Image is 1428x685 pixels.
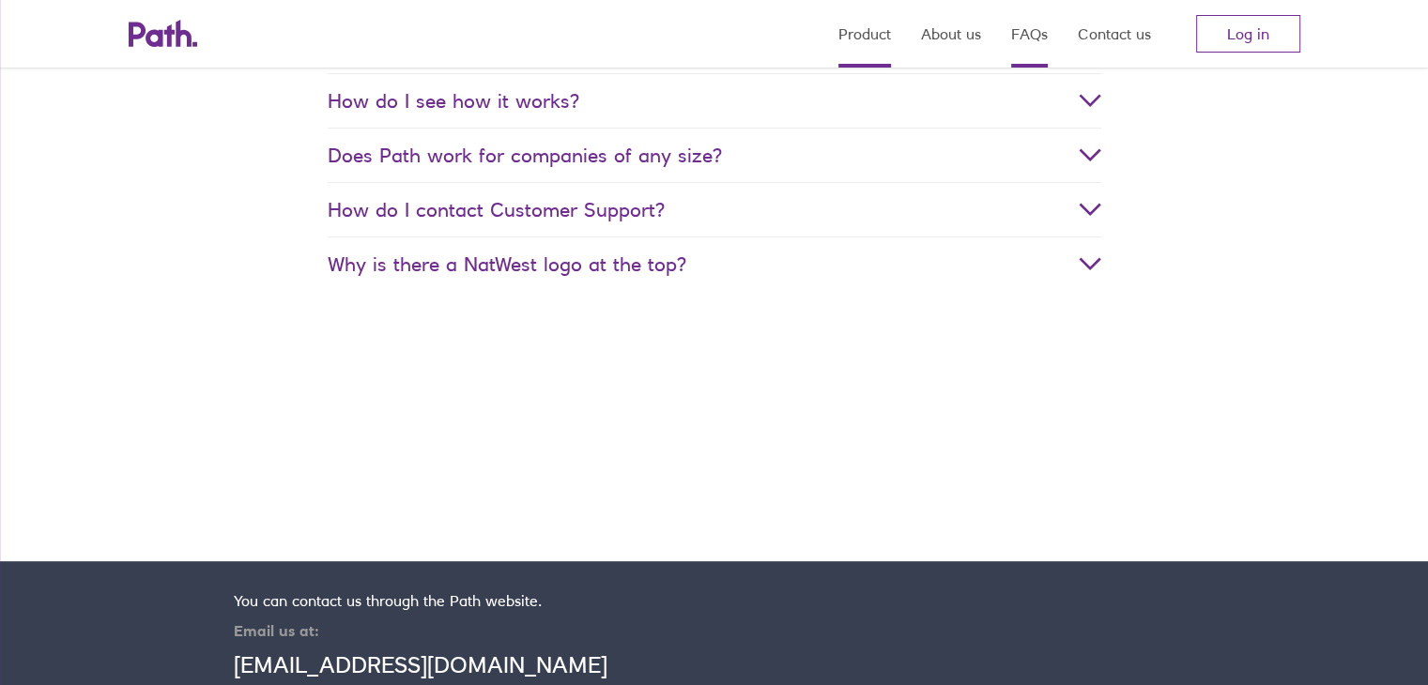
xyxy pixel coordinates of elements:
[328,89,1101,113] span: How do I see how it works?
[234,621,852,640] h4: Email us at:
[328,198,1101,221] span: How do I contact Customer Support?
[234,591,852,610] p: You can contact us through the Path website.
[328,144,1101,167] span: Does Path work for companies of any size?
[234,651,607,678] a: [EMAIL_ADDRESS][DOMAIN_NAME]
[1196,15,1300,53] a: Log in
[328,252,1101,276] span: Why is there a NatWest logo at the top?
